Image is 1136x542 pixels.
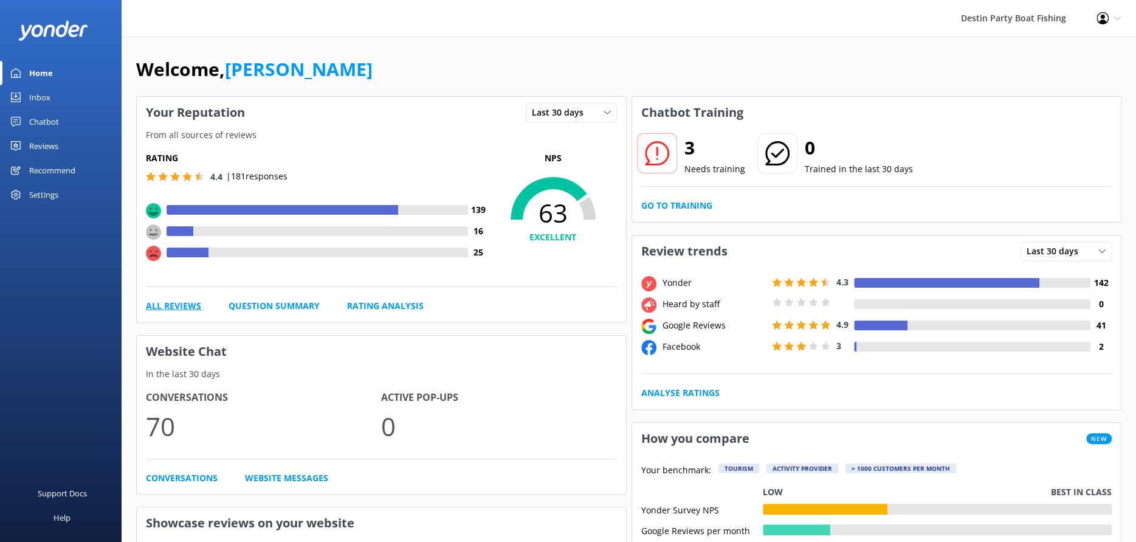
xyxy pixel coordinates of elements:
div: Facebook [659,340,769,353]
h2: 0 [805,133,913,162]
p: Your benchmark: [641,464,711,478]
img: yonder-white-logo.png [18,21,88,41]
h4: 41 [1090,319,1112,332]
a: Question Summary [229,299,320,313]
a: Analyse Ratings [641,386,720,400]
h3: Chatbot Training [632,97,752,128]
h4: 16 [468,224,489,238]
p: From all sources of reviews [137,128,626,142]
div: Activity Provider [766,464,838,473]
p: 0 [381,406,616,446]
h4: EXCELLENT [489,231,617,244]
h3: How you compare [632,423,759,454]
span: 3 [836,340,841,352]
span: Last 30 days [1027,245,1086,258]
p: 70 [146,406,381,446]
h3: Website Chat [137,336,626,367]
a: Conversations [146,471,218,485]
h4: 2 [1090,340,1112,353]
span: 63 [489,198,617,228]
div: Google Reviews [659,319,769,332]
span: New [1086,433,1112,444]
p: Low [763,485,783,499]
span: 4.9 [836,319,849,330]
a: Go to Training [641,199,712,212]
p: In the last 30 days [137,367,626,381]
div: Help [53,506,71,530]
a: All Reviews [146,299,201,313]
div: Chatbot [29,109,59,134]
h1: Welcome, [136,55,373,84]
div: Recommend [29,158,75,182]
div: Home [29,61,53,85]
h5: Rating [146,151,489,165]
div: Inbox [29,85,50,109]
p: Best in class [1051,485,1112,499]
span: Last 30 days [532,106,591,119]
h4: 0 [1090,297,1112,311]
h4: 142 [1090,276,1112,290]
h2: 3 [684,133,745,162]
div: Tourism [718,464,759,473]
h3: Your Reputation [137,97,254,128]
p: | 181 responses [226,170,287,183]
h4: Active Pop-ups [381,390,616,406]
p: Trained in the last 30 days [805,162,913,176]
div: Google Reviews per month [641,524,763,535]
a: Website Messages [245,471,328,485]
div: > 1000 customers per month [845,464,956,473]
a: Rating Analysis [347,299,424,313]
div: Heard by staff [659,297,769,311]
h4: 139 [468,203,489,217]
h3: Review trends [632,235,737,267]
div: Settings [29,182,58,207]
div: Yonder Survey NPS [641,504,763,515]
div: Support Docs [38,481,87,506]
p: NPS [489,151,617,165]
a: [PERSON_NAME] [225,57,373,82]
h4: Conversations [146,390,381,406]
span: 4.3 [836,276,849,288]
h3: Showcase reviews on your website [137,507,626,539]
p: Needs training [684,162,745,176]
span: 4.4 [210,171,222,182]
div: Yonder [659,276,769,290]
h4: 25 [468,246,489,259]
div: Reviews [29,134,58,158]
